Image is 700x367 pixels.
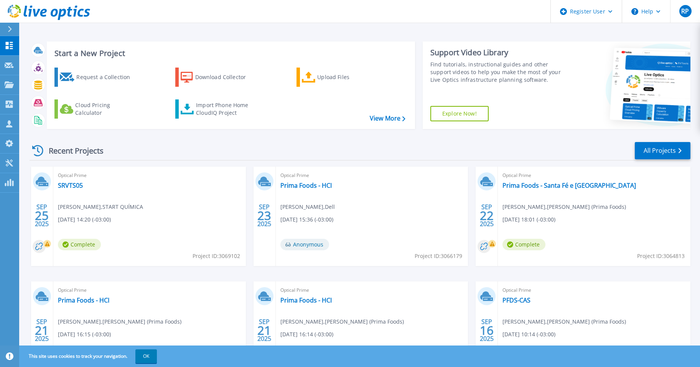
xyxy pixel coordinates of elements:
h3: Start a New Project [54,49,405,58]
span: [PERSON_NAME] , [PERSON_NAME] (Prima Foods) [502,317,626,326]
span: Project ID: 3069102 [193,252,240,260]
span: [PERSON_NAME] , [PERSON_NAME] (Prima Foods) [502,203,626,211]
a: All Projects [635,142,690,159]
div: Cloud Pricing Calculator [75,101,137,117]
span: [PERSON_NAME] , [PERSON_NAME] (Prima Foods) [280,317,404,326]
a: View More [370,115,405,122]
a: Prima Foods - HCI [280,296,332,304]
span: 25 [35,212,49,219]
a: Request a Collection [54,68,140,87]
span: [DATE] 14:20 (-03:00) [58,215,111,224]
span: Optical Prime [280,171,464,180]
span: Complete [502,239,545,250]
a: Download Collector [175,68,261,87]
div: SEP 2025 [257,202,272,230]
span: [DATE] 15:36 (-03:00) [280,215,333,224]
a: SRVTS05 [58,182,83,189]
span: [DATE] 10:14 (-03:00) [502,330,555,339]
a: Upload Files [296,68,382,87]
div: SEP 2025 [479,202,494,230]
div: Upload Files [317,69,379,85]
div: Download Collector [195,69,257,85]
span: Project ID: 3064813 [637,252,685,260]
a: Prima Foods - HCI [58,296,109,304]
span: This site uses cookies to track your navigation. [21,349,157,363]
a: PFDS-CAS [502,296,530,304]
a: Cloud Pricing Calculator [54,99,140,119]
span: Anonymous [280,239,329,250]
div: SEP 2025 [257,316,272,344]
span: [PERSON_NAME] , [PERSON_NAME] (Prima Foods) [58,317,181,326]
div: SEP 2025 [35,316,49,344]
span: Optical Prime [280,286,464,294]
span: Optical Prime [58,171,241,180]
span: 21 [257,327,271,334]
div: Recent Projects [30,141,114,160]
span: 22 [480,212,494,219]
a: Prima Foods - Santa Fé e [GEOGRAPHIC_DATA] [502,182,636,189]
div: Find tutorials, instructional guides and other support videos to help you make the most of your L... [430,61,567,84]
div: Support Video Library [430,48,567,58]
div: Import Phone Home CloudIQ Project [196,101,256,117]
span: 21 [35,327,49,334]
button: OK [135,349,157,363]
span: [DATE] 16:15 (-03:00) [58,330,111,339]
div: SEP 2025 [35,202,49,230]
div: SEP 2025 [479,316,494,344]
span: Optical Prime [58,286,241,294]
span: Optical Prime [502,171,686,180]
span: Complete [58,239,101,250]
div: Request a Collection [76,69,138,85]
span: Optical Prime [502,286,686,294]
a: Explore Now! [430,106,489,121]
span: RP [681,8,689,14]
span: [PERSON_NAME] , Dell [280,203,335,211]
span: Project ID: 3066179 [415,252,462,260]
span: [DATE] 16:14 (-03:00) [280,330,333,339]
span: [PERSON_NAME] , START QUÍMICA [58,203,143,211]
span: 23 [257,212,271,219]
span: [DATE] 18:01 (-03:00) [502,215,555,224]
span: 16 [480,327,494,334]
a: Prima Foods - HCI [280,182,332,189]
